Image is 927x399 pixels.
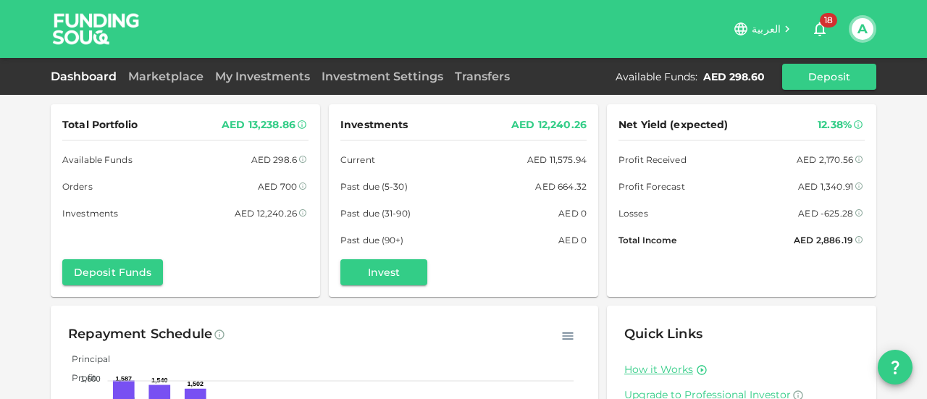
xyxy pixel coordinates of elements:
[340,259,427,285] button: Invest
[618,232,676,248] span: Total Income
[805,14,834,43] button: 18
[235,206,297,221] div: AED 12,240.26
[316,70,449,83] a: Investment Settings
[62,206,118,221] span: Investments
[340,232,404,248] span: Past due (90+)
[798,206,853,221] div: AED -625.28
[878,350,913,385] button: question
[62,116,138,134] span: Total Portfolio
[797,152,853,167] div: AED 2,170.56
[251,152,297,167] div: AED 298.6
[818,116,852,134] div: 12.38%
[449,70,516,83] a: Transfers
[798,179,853,194] div: AED 1,340.91
[820,13,837,28] span: 18
[340,152,375,167] span: Current
[340,206,411,221] span: Past due (31-90)
[618,116,729,134] span: Net Yield (expected)
[340,179,408,194] span: Past due (5-30)
[535,179,587,194] div: AED 664.32
[558,206,587,221] div: AED 0
[624,326,702,342] span: Quick Links
[511,116,587,134] div: AED 12,240.26
[222,116,295,134] div: AED 13,238.86
[794,232,853,248] div: AED 2,886.19
[258,179,297,194] div: AED 700
[209,70,316,83] a: My Investments
[618,152,687,167] span: Profit Received
[80,374,101,383] tspan: 1,600
[61,372,96,383] span: Profit
[62,179,93,194] span: Orders
[340,116,408,134] span: Investments
[122,70,209,83] a: Marketplace
[62,259,163,285] button: Deposit Funds
[62,152,133,167] span: Available Funds
[624,363,693,377] a: How it Works
[852,18,873,40] button: A
[618,179,685,194] span: Profit Forecast
[618,206,648,221] span: Losses
[616,70,697,84] div: Available Funds :
[752,22,781,35] span: العربية
[558,232,587,248] div: AED 0
[61,353,110,364] span: Principal
[527,152,587,167] div: AED 11,575.94
[782,64,876,90] button: Deposit
[68,323,212,346] div: Repayment Schedule
[51,70,122,83] a: Dashboard
[703,70,765,84] div: AED 298.60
